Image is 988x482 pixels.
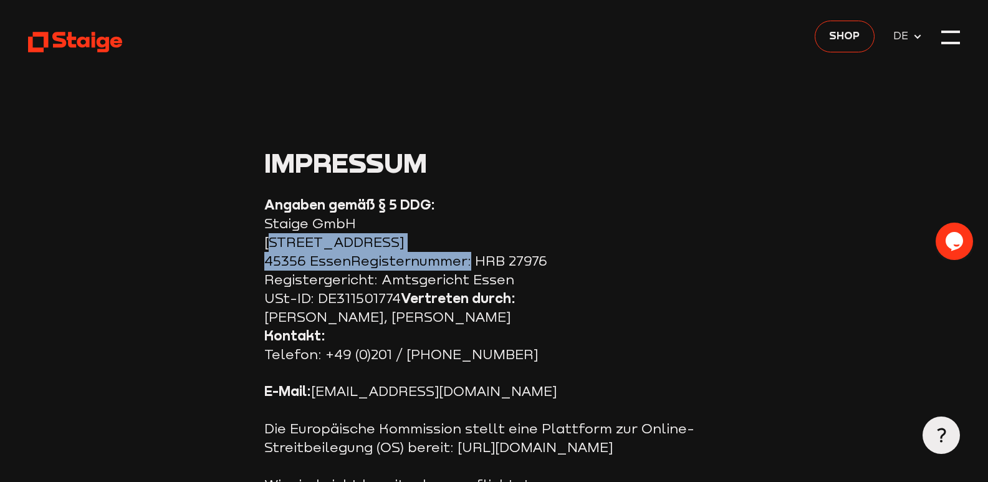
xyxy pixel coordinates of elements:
[893,28,913,44] span: DE
[264,382,723,401] p: [EMAIL_ADDRESS][DOMAIN_NAME]
[264,327,723,364] p: Telefon: +49 (0)201 / [PHONE_NUMBER]
[264,327,325,344] strong: Kontakt:
[815,21,875,52] a: Shop
[401,290,516,306] strong: Vertreten durch:
[264,146,427,179] span: Impressum
[829,27,860,44] span: Shop
[936,223,976,260] iframe: chat widget
[264,383,311,399] strong: E-Mail:
[264,420,723,457] p: Die Europäische Kommission stellt eine Plattform zur Online-Streitbeilegung (OS) bereit: [URL][DO...
[264,196,435,213] strong: Angaben gemäß § 5 DDG:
